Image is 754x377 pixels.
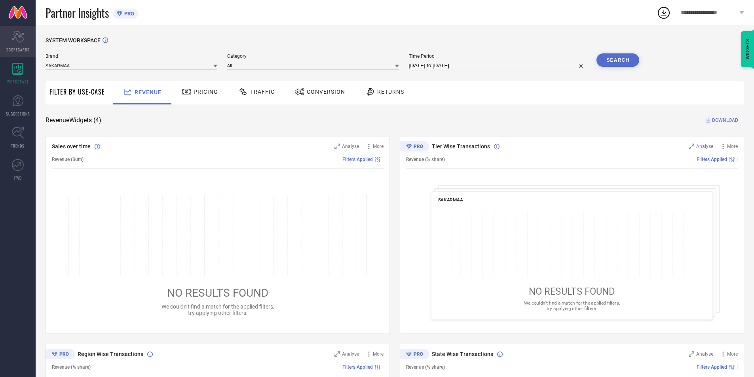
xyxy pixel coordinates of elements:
span: Returns [377,89,404,95]
span: PRO [122,11,134,17]
span: NO RESULTS FOUND [529,286,615,297]
span: Tier Wise Transactions [432,143,490,150]
span: More [727,144,738,149]
span: Analyse [696,144,713,149]
svg: Zoom [334,351,340,357]
span: Revenue Widgets ( 4 ) [46,116,101,124]
svg: Zoom [689,144,694,149]
span: Revenue (Sum) [52,157,84,162]
span: Traffic [250,89,275,95]
span: Region Wise Transactions [78,351,143,357]
span: Revenue [135,89,161,95]
span: Analyse [342,144,359,149]
span: Revenue (% share) [52,364,91,370]
span: Brand [46,53,217,59]
span: | [737,364,738,370]
span: Filters Applied [342,157,373,162]
span: | [382,157,384,162]
div: Premium [46,349,75,361]
span: We couldn’t find a match for the applied filters, try applying other filters. [161,303,274,316]
button: Search [596,53,639,67]
span: NO RESULTS FOUND [167,286,268,299]
span: Filters Applied [697,364,727,370]
span: Time Period [409,53,587,59]
div: Premium [400,141,429,153]
span: | [382,364,384,370]
span: More [373,144,384,149]
svg: Zoom [689,351,694,357]
span: TRENDS [11,143,25,149]
span: Sales over time [52,143,91,150]
span: Partner Insights [46,5,109,21]
div: Open download list [657,6,671,20]
span: FWD [14,175,22,181]
span: SUGGESTIONS [6,111,30,117]
span: Filters Applied [697,157,727,162]
span: State Wise Transactions [432,351,493,357]
span: Filters Applied [342,364,373,370]
input: Select time period [409,61,587,70]
span: Revenue (% share) [406,157,445,162]
span: DOWNLOAD [712,116,738,124]
span: Analyse [696,351,713,357]
span: We couldn’t find a match for the applied filters, try applying other filters. [524,300,620,311]
span: SAKARMAA [438,197,463,203]
span: SYSTEM WORKSPACE [46,37,101,44]
span: More [373,351,384,357]
span: Pricing [194,89,218,95]
span: Filter By Use-Case [49,87,105,97]
span: Conversion [307,89,345,95]
span: Category [227,53,399,59]
span: | [737,157,738,162]
span: SCORECARDS [6,47,30,53]
span: More [727,351,738,357]
span: Analyse [342,351,359,357]
span: WORKSPACE [7,79,29,85]
span: Revenue (% share) [406,364,445,370]
svg: Zoom [334,144,340,149]
div: Premium [400,349,429,361]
